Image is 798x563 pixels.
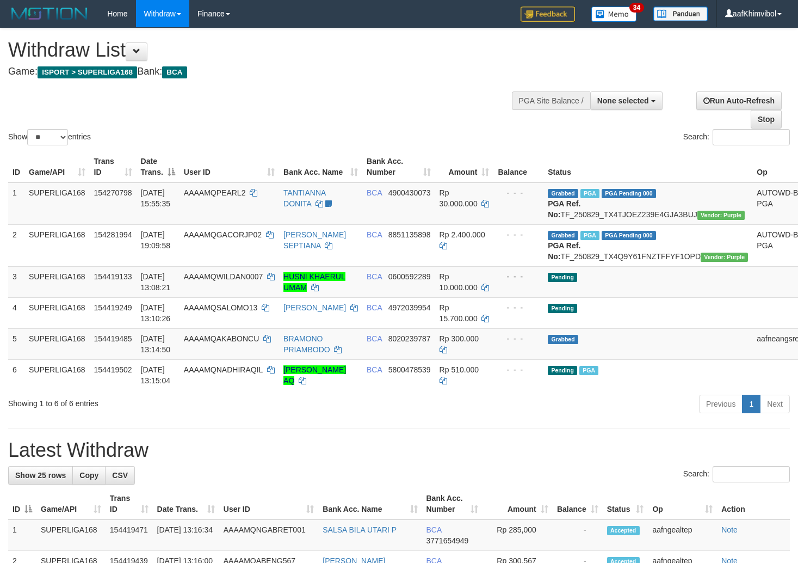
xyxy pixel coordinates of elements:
span: AAAAMQGACORJP02 [184,230,262,239]
td: - [553,519,603,551]
th: Balance: activate to sort column ascending [553,488,603,519]
span: AAAAMQPEARL2 [184,188,246,197]
img: Button%20Memo.svg [591,7,637,22]
span: 154281994 [94,230,132,239]
span: Accepted [607,526,640,535]
span: 154419502 [94,365,132,374]
span: Marked by aafsoycanthlai [579,366,598,375]
b: PGA Ref. No: [548,241,580,261]
input: Search: [713,129,790,145]
span: Rp 15.700.000 [440,303,478,323]
span: Rp 30.000.000 [440,188,478,208]
td: SUPERLIGA168 [24,297,90,328]
span: Copy 5800478539 to clipboard [388,365,431,374]
span: Copy 3771654949 to clipboard [426,536,469,545]
a: Note [721,525,738,534]
span: [DATE] 13:10:26 [141,303,171,323]
a: BRAMONO PRIAMBODO [283,334,330,354]
span: Copy 8020239787 to clipboard [388,334,431,343]
td: SUPERLIGA168 [24,224,90,266]
h4: Game: Bank: [8,66,521,77]
th: Trans ID: activate to sort column ascending [90,151,137,182]
label: Search: [683,129,790,145]
button: None selected [590,91,663,110]
td: TF_250829_TX4Q9Y61FNZTFFYF1OPD [543,224,752,266]
label: Show entries [8,129,91,145]
span: Grabbed [548,189,578,198]
span: Rp 510.000 [440,365,479,374]
span: Marked by aafmaleo [580,189,599,198]
img: panduan.png [653,7,708,21]
img: MOTION_logo.png [8,5,91,22]
th: ID: activate to sort column descending [8,488,36,519]
span: [DATE] 19:09:58 [141,230,171,250]
th: Amount: activate to sort column ascending [435,151,494,182]
a: Stop [751,110,782,128]
span: 154419485 [94,334,132,343]
span: Copy 8851135898 to clipboard [388,230,431,239]
span: PGA Pending [602,189,656,198]
span: Vendor URL: https://trx4.1velocity.biz [697,211,745,220]
td: SUPERLIGA168 [24,182,90,225]
a: TANTIANNA DONITA [283,188,326,208]
td: TF_250829_TX4TJOEZ239E4GJA3BUJ [543,182,752,225]
span: Copy 0600592289 to clipboard [388,272,431,281]
th: Bank Acc. Number: activate to sort column ascending [422,488,482,519]
td: 1 [8,182,24,225]
a: Previous [699,395,743,413]
span: Marked by aafnonsreyleab [580,231,599,240]
a: [PERSON_NAME] [283,303,346,312]
span: BCA [367,272,382,281]
td: aafngealtep [648,519,717,551]
a: Run Auto-Refresh [696,91,782,110]
th: User ID: activate to sort column ascending [219,488,318,519]
a: Next [760,395,790,413]
a: 1 [742,395,760,413]
span: Rp 300.000 [440,334,479,343]
span: [DATE] 13:08:21 [141,272,171,292]
span: 154270798 [94,188,132,197]
th: Bank Acc. Name: activate to sort column ascending [279,151,362,182]
a: CSV [105,466,135,485]
th: Trans ID: activate to sort column ascending [106,488,153,519]
th: User ID: activate to sort column ascending [180,151,279,182]
td: AAAAMQNGABRET001 [219,519,318,551]
th: Game/API: activate to sort column ascending [24,151,90,182]
select: Showentries [27,129,68,145]
span: [DATE] 13:15:04 [141,365,171,385]
th: Amount: activate to sort column ascending [482,488,553,519]
span: ISPORT > SUPERLIGA168 [38,66,137,78]
span: Copy 4972039954 to clipboard [388,303,431,312]
div: - - - [498,302,539,313]
td: 3 [8,266,24,297]
span: Copy 4900430073 to clipboard [388,188,431,197]
span: Copy [79,471,98,480]
td: [DATE] 13:16:34 [153,519,219,551]
b: PGA Ref. No: [548,199,580,219]
span: CSV [112,471,128,480]
span: AAAAMQAKABONCU [184,334,259,343]
span: BCA [367,188,382,197]
span: BCA [367,334,382,343]
span: Vendor URL: https://trx4.1velocity.biz [701,253,748,262]
th: Status [543,151,752,182]
th: Bank Acc. Name: activate to sort column ascending [318,488,422,519]
th: Game/API: activate to sort column ascending [36,488,106,519]
span: AAAAMQNADHIRAQIL [184,365,263,374]
div: Showing 1 to 6 of 6 entries [8,394,324,409]
input: Search: [713,466,790,482]
span: Grabbed [548,231,578,240]
span: Rp 2.400.000 [440,230,485,239]
img: Feedback.jpg [521,7,575,22]
span: 154419133 [94,272,132,281]
div: - - - [498,333,539,344]
a: [PERSON_NAME] AQ [283,365,346,385]
h1: Latest Withdraw [8,439,790,461]
th: Status: activate to sort column ascending [603,488,648,519]
span: PGA Pending [602,231,656,240]
label: Search: [683,466,790,482]
span: BCA [162,66,187,78]
td: 154419471 [106,519,153,551]
th: Date Trans.: activate to sort column ascending [153,488,219,519]
a: [PERSON_NAME] SEPTIANA [283,230,346,250]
